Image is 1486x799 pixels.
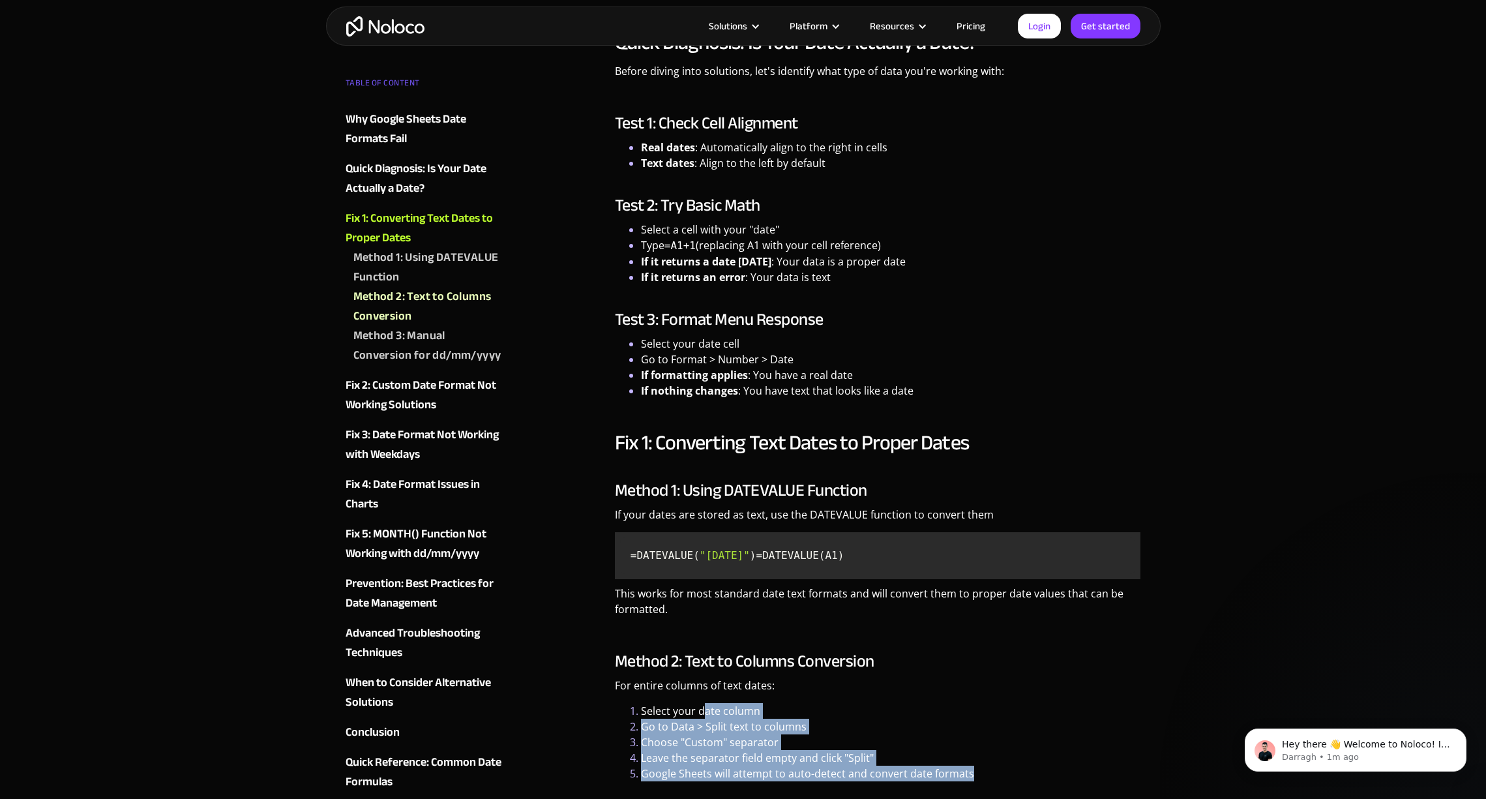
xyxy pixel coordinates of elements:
h2: Fix 1: Converting Text Dates to Proper Dates [615,430,1141,456]
li: : Your data is text [641,269,1141,285]
a: Advanced Troubleshooting Techniques [346,624,503,663]
code: =A1+1 [664,239,696,252]
p: For entire columns of text dates: [615,678,1141,703]
a: When to Consider Alternative Solutions [346,673,503,712]
a: Method 3: Manual Conversion for dd/mm/yyyy [353,326,503,365]
a: Prevention: Best Practices for Date Management [346,574,503,613]
a: Fix 3: Date Format Not Working with Weekdays [346,425,503,464]
li: Choose "Custom" separator [641,734,1141,750]
iframe: Intercom notifications message [1225,701,1486,792]
span: "[DATE]" [700,549,750,562]
strong: If nothing changes [641,384,738,398]
div: Solutions [709,18,747,35]
div: TABLE OF CONTENT [346,73,503,99]
a: Method 1: Using DATEVALUE Function [353,248,503,287]
div: Platform [790,18,827,35]
div: Solutions [692,18,773,35]
li: : You have a real date [641,367,1141,383]
strong: Real dates [641,140,695,155]
li: : Align to the left by default [641,155,1141,171]
li: : Your data is a proper date [641,254,1141,269]
li: : Automatically align to the right in cells [641,140,1141,155]
h3: Method 2: Text to Columns Conversion [615,652,1141,671]
div: Resources [870,18,914,35]
p: This works for most standard date text formats and will convert them to proper date values that c... [615,586,1141,627]
li: : You have text that looks like a date [641,383,1141,399]
li: Type (replacing A1 with your cell reference) [641,237,1141,254]
a: home [346,16,424,37]
a: Fix 2: Custom Date Format Not Working Solutions [346,376,503,415]
a: Why Google Sheets Date Formats Fail [346,110,503,149]
a: Get started [1071,14,1140,38]
li: Go to Format > Number > Date [641,352,1141,367]
strong: If formatting applies [641,368,748,382]
h2: Quick Diagnosis: Is Your Date Actually a Date? [615,29,1141,55]
h3: Test 1: Check Cell Alignment [615,113,1141,133]
div: Platform [773,18,854,35]
div: Conclusion [346,723,400,742]
li: Select your date column [641,703,1141,719]
h3: Method 1: Using DATEVALUE Function [615,481,1141,500]
li: Select a cell with your "date" [641,222,1141,237]
h3: Test 3: Format Menu Response [615,310,1141,329]
a: Fix 1: Converting Text Dates to Proper Dates [346,209,503,248]
li: Leave the separator field empty and click "Split" [641,750,1141,766]
strong: If it returns a date [DATE] [641,254,771,269]
a: Fix 4: Date Format Issues in Charts [346,475,503,514]
li: Google Sheets will attempt to auto-detect and convert date formats [641,766,1141,781]
span: ) [750,549,756,562]
p: If your dates are stored as text, use the DATEVALUE function to convert them [615,507,1141,532]
div: Resources [854,18,940,35]
a: Fix 5: MONTH() Function Not Working with dd/mm/yyyy [346,524,503,564]
span: =DATEVALUE( [631,549,700,562]
li: Select your date cell [641,336,1141,352]
p: Before diving into solutions, let's identify what type of data you're working with: [615,63,1141,89]
a: Pricing [940,18,1002,35]
a: Method 2: Text to Columns Conversion [353,287,503,326]
code: =DATEVALUE(A1) [620,537,1136,574]
a: Login [1018,14,1061,38]
a: Conclusion [346,723,503,742]
strong: If it returns an error [641,270,745,284]
li: Go to Data > Split text to columns [641,719,1141,734]
a: Quick Diagnosis: Is Your Date Actually a Date? [346,159,503,198]
strong: Text dates [641,156,694,170]
a: Quick Reference: Common Date Formulas [346,753,503,792]
h3: Test 2: Try Basic Math [615,196,1141,215]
